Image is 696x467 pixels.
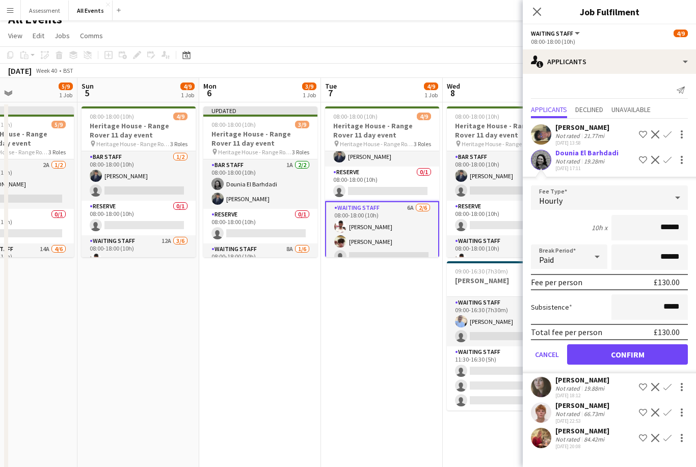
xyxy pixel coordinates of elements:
[611,106,651,113] span: Unavailable
[325,167,439,201] app-card-role: Reserve0/108:00-18:00 (10h)
[96,140,170,148] span: Heritage House - Range Rover 11 day event
[555,410,582,418] div: Not rated
[447,346,561,410] app-card-role: Waiting Staff0/311:30-16:30 (5h)
[447,235,561,344] app-card-role: Waiting Staff6A2/608:00-18:00 (10h)[PERSON_NAME]
[82,151,196,201] app-card-role: Bar Staff1/208:00-18:00 (10h)[PERSON_NAME]
[539,196,563,206] span: Hourly
[8,66,32,76] div: [DATE]
[50,29,74,42] a: Jobs
[29,29,48,42] a: Edit
[203,159,317,209] app-card-role: Bar Staff1A2/208:00-18:00 (10h)Dounia El Barhdadi[PERSON_NAME]
[203,106,317,115] div: Updated
[445,87,460,99] span: 8
[173,113,188,120] span: 4/9
[218,148,292,156] span: Heritage House - Range Rover 11 day event
[531,327,602,337] div: Total fee per person
[455,113,499,120] span: 08:00-18:00 (10h)
[424,91,438,99] div: 1 Job
[555,123,609,132] div: [PERSON_NAME]
[447,151,561,201] app-card-role: Bar Staff1A1/208:00-18:00 (10h)[PERSON_NAME]
[654,277,680,287] div: £130.00
[555,443,609,450] div: [DATE] 20:08
[82,201,196,235] app-card-role: Reserve0/108:00-18:00 (10h)
[48,148,66,156] span: 3 Roles
[555,435,582,443] div: Not rated
[582,132,606,140] div: 21.77mi
[447,106,561,257] app-job-card: 08:00-18:00 (10h)3/9Heritage House - Range Rover 11 day event Heritage House - Range Rover 11 day...
[523,49,696,74] div: Applicants
[417,113,431,120] span: 4/9
[555,392,609,399] div: [DATE] 18:12
[181,91,194,99] div: 1 Job
[203,81,217,91] span: Mon
[424,83,438,90] span: 4/9
[575,106,603,113] span: Declined
[21,1,69,20] button: Assessment
[555,132,582,140] div: Not rated
[592,223,607,232] div: 10h x
[539,255,554,265] span: Paid
[531,277,582,287] div: Fee per person
[333,113,378,120] span: 08:00-18:00 (10h)
[90,113,134,120] span: 08:00-18:00 (10h)
[582,435,606,443] div: 84.42mi
[555,426,609,435] div: [PERSON_NAME]
[555,401,609,410] div: [PERSON_NAME]
[582,157,606,165] div: 19.28mi
[555,384,582,392] div: Not rated
[531,38,688,45] div: 08:00-18:00 (10h)
[76,29,107,42] a: Comms
[59,83,73,90] span: 5/9
[324,87,337,99] span: 7
[462,140,536,148] span: Heritage House - Range Rover 11 day event
[80,87,94,99] span: 5
[203,106,317,257] app-job-card: Updated08:00-18:00 (10h)3/9Heritage House - Range Rover 11 day event Heritage House - Range Rover...
[325,201,439,312] app-card-role: Waiting Staff6A2/608:00-18:00 (10h)[PERSON_NAME][PERSON_NAME]
[531,106,567,113] span: Applicants
[203,243,317,352] app-card-role: Waiting Staff8A1/608:00-18:00 (10h)
[325,106,439,257] app-job-card: 08:00-18:00 (10h)4/9Heritage House - Range Rover 11 day event Heritage House - Range Rover 11 day...
[555,140,609,146] div: [DATE] 13:58
[55,31,70,40] span: Jobs
[555,148,619,157] div: Dounia El Barhdadi
[63,67,73,74] div: BST
[80,31,103,40] span: Comms
[555,165,619,172] div: [DATE] 17:11
[555,418,609,424] div: [DATE] 22:53
[292,148,309,156] span: 3 Roles
[33,31,44,40] span: Edit
[82,235,196,344] app-card-role: Waiting Staff12A3/608:00-18:00 (10h)[PERSON_NAME]
[82,121,196,140] h3: Heritage House - Range Rover 11 day event
[69,1,113,20] button: All Events
[531,344,563,365] button: Cancel
[202,87,217,99] span: 6
[203,209,317,243] app-card-role: Reserve0/108:00-18:00 (10h)
[170,140,188,148] span: 3 Roles
[531,303,572,312] label: Subsistence
[82,106,196,257] div: 08:00-18:00 (10h)4/9Heritage House - Range Rover 11 day event Heritage House - Range Rover 11 day...
[302,83,316,90] span: 3/9
[455,267,508,275] span: 09:00-16:30 (7h30m)
[447,261,561,410] app-job-card: 09:00-16:30 (7h30m)1/5[PERSON_NAME]2 RolesWaiting Staff1/209:00-16:30 (7h30m)[PERSON_NAME] Waitin...
[51,121,66,128] span: 5/9
[203,129,317,148] h3: Heritage House - Range Rover 11 day event
[180,83,195,90] span: 4/9
[211,121,256,128] span: 08:00-18:00 (10h)
[8,31,22,40] span: View
[447,276,561,285] h3: [PERSON_NAME]
[523,5,696,18] h3: Job Fulfilment
[447,201,561,235] app-card-role: Reserve0/108:00-18:00 (10h)
[582,384,606,392] div: 19.88mi
[654,327,680,337] div: £130.00
[531,30,573,37] span: Waiting Staff
[567,344,688,365] button: Confirm
[34,67,59,74] span: Week 40
[325,121,439,140] h3: Heritage House - Range Rover 11 day event
[414,140,431,148] span: 3 Roles
[82,81,94,91] span: Sun
[325,81,337,91] span: Tue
